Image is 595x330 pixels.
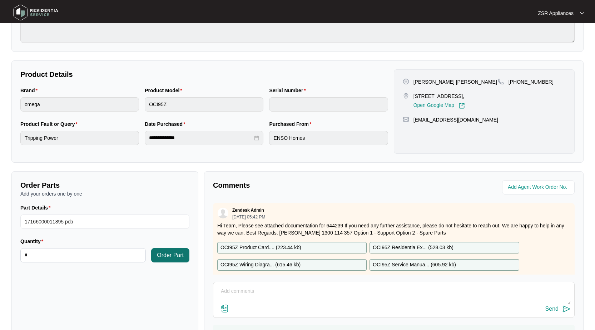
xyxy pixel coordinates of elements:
p: Comments [213,180,389,190]
div: Send [545,306,559,312]
label: Product Model [145,87,185,94]
p: Product Details [20,69,388,79]
p: Add your orders one by one [20,190,189,197]
p: Hi Team, Please see attached documentation for 644239 If you need any further assistance, please ... [217,222,570,236]
p: OCI95Z Wiring Diagra... ( 615.46 kb ) [220,261,301,269]
span: Order Part [157,251,184,260]
input: Product Fault or Query [20,131,139,145]
p: [EMAIL_ADDRESS][DOMAIN_NAME] [413,116,498,123]
p: [DATE] 05:42 PM [232,215,265,219]
p: [PERSON_NAME] [PERSON_NAME] [413,78,497,85]
img: map-pin [498,78,504,85]
label: Serial Number [269,87,308,94]
input: Part Details [20,215,189,229]
input: Quantity [21,248,145,262]
label: Brand [20,87,40,94]
img: dropdown arrow [580,11,584,15]
p: OCI95Z Product Card.... ( 223.44 kb ) [220,244,301,252]
input: Product Model [145,97,263,112]
label: Quantity [20,238,46,245]
img: user.svg [218,208,228,218]
label: Date Purchased [145,120,188,128]
input: Serial Number [269,97,388,112]
label: Purchased From [269,120,314,128]
img: Link-External [458,103,465,109]
label: Product Fault or Query [20,120,80,128]
input: Add Agent Work Order No. [508,183,570,192]
input: Purchased From [269,131,388,145]
img: file-attachment-doc.svg [220,304,229,313]
p: OCI95Z Service Manua... ( 605.92 kb ) [373,261,456,269]
button: Send [545,304,571,314]
img: map-pin [403,116,409,123]
label: Part Details [20,204,54,211]
a: Open Google Map [413,103,465,109]
img: residentia service logo [11,2,61,23]
input: Date Purchased [149,134,253,142]
img: user-pin [403,78,409,85]
img: map-pin [403,93,409,99]
p: ZSR Appliances [538,10,574,17]
button: Order Part [151,248,189,262]
p: [PHONE_NUMBER] [509,78,554,85]
p: Zendesk Admin [232,207,264,213]
img: send-icon.svg [562,305,571,313]
p: OCI95Z Residentia Ex... ( 528.03 kb ) [373,244,453,252]
p: Order Parts [20,180,189,190]
input: Brand [20,97,139,112]
p: [STREET_ADDRESS], [413,93,465,100]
